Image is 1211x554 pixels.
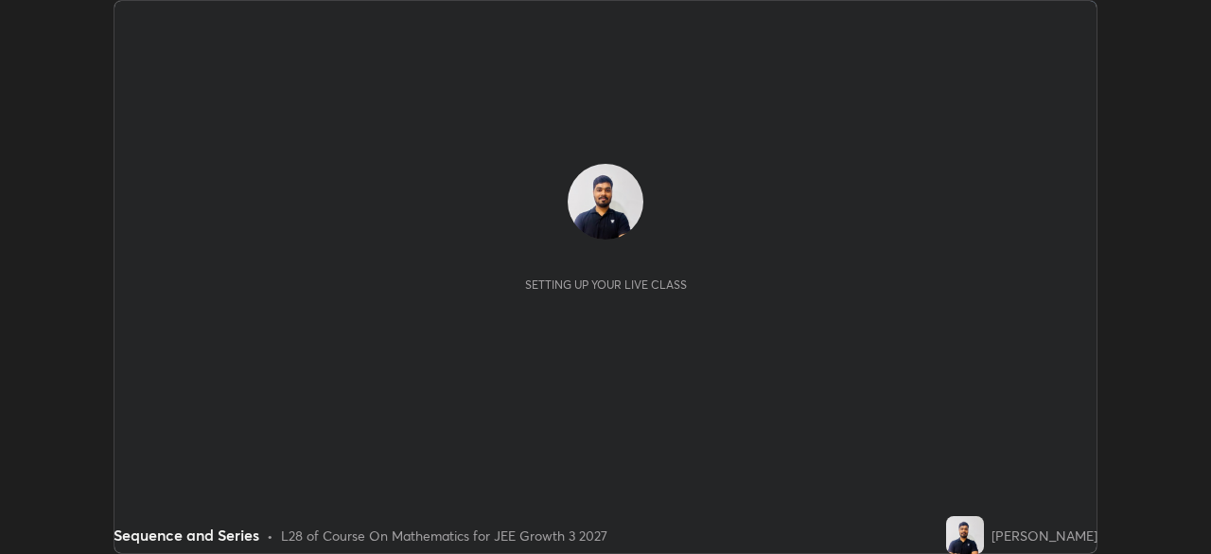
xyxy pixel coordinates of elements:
[267,526,273,545] div: •
[525,277,687,292] div: Setting up your live class
[281,526,607,545] div: L28 of Course On Mathematics for JEE Growth 3 2027
[568,164,643,240] img: 0425db9b9d434dbfb647facdce28cd27.jpg
[946,516,984,554] img: 0425db9b9d434dbfb647facdce28cd27.jpg
[114,524,259,546] div: Sequence and Series
[992,526,1097,545] div: [PERSON_NAME]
